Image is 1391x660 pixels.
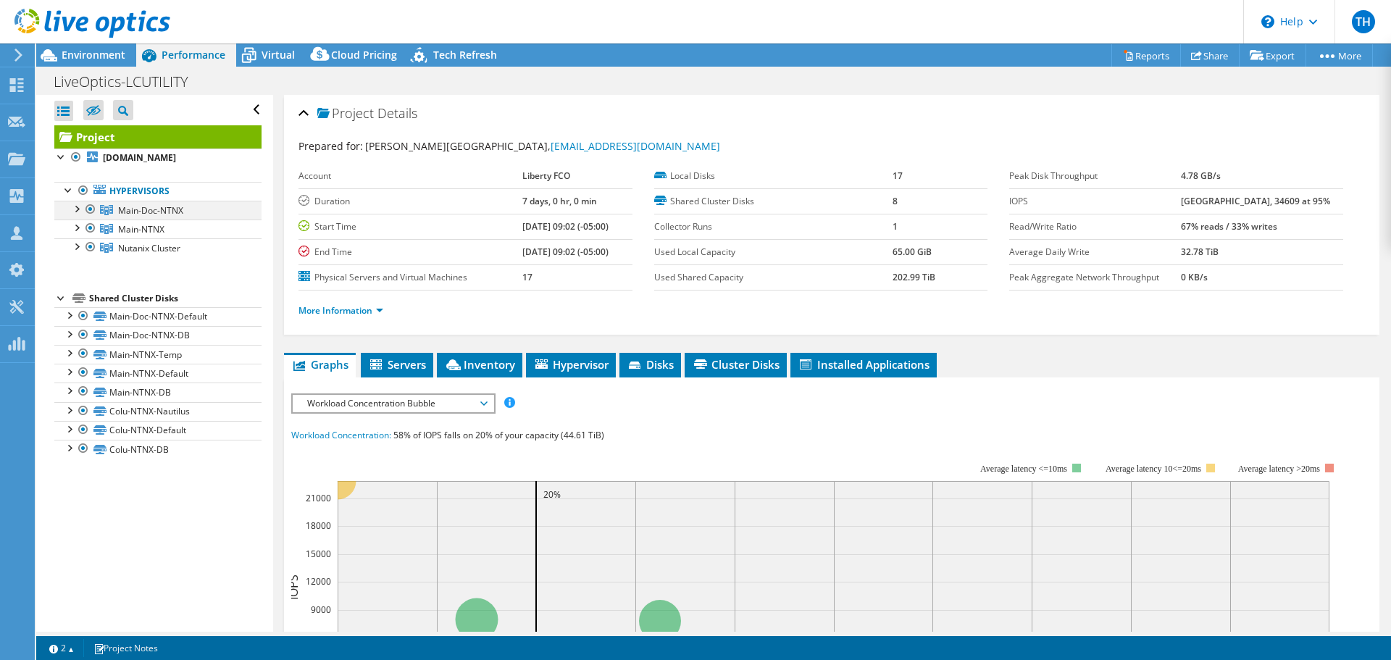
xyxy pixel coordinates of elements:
text: 6000 [311,631,331,643]
a: Colu-NTNX-Nautilus [54,402,262,421]
b: 202.99 TiB [893,271,935,283]
a: Colu-NTNX-Default [54,421,262,440]
b: Liberty FCO [522,170,570,182]
span: Workload Concentration: [291,429,391,441]
b: 0 KB/s [1181,271,1208,283]
text: Average latency >20ms [1238,464,1320,474]
span: Main-NTNX [118,223,164,235]
a: Main-Doc-NTNX-Default [54,307,262,326]
b: 17 [893,170,903,182]
a: 2 [39,639,84,657]
label: Collector Runs [654,220,893,234]
b: [DATE] 09:02 (-05:00) [522,220,609,233]
a: [EMAIL_ADDRESS][DOMAIN_NAME] [551,139,720,153]
label: IOPS [1009,194,1180,209]
span: Nutanix Cluster [118,242,180,254]
b: 17 [522,271,532,283]
b: 32.78 TiB [1181,246,1219,258]
label: End Time [298,245,522,259]
label: Duration [298,194,522,209]
text: 9000 [311,603,331,616]
label: Shared Cluster Disks [654,194,893,209]
a: Main-NTNX-Temp [54,345,262,364]
a: Main-NTNX [54,220,262,238]
label: Peak Disk Throughput [1009,169,1180,183]
span: Workload Concentration Bubble [300,395,486,412]
a: Share [1180,44,1240,67]
h1: LiveOptics-LCUTILITY [47,74,211,90]
span: Installed Applications [798,357,930,372]
text: 15000 [306,548,331,560]
div: Shared Cluster Disks [89,290,262,307]
span: Inventory [444,357,515,372]
b: 67% reads / 33% writes [1181,220,1277,233]
span: Environment [62,48,125,62]
b: 4.78 GB/s [1181,170,1221,182]
label: Physical Servers and Virtual Machines [298,270,522,285]
a: Main-NTNX-DB [54,383,262,401]
span: Cluster Disks [692,357,780,372]
a: Main-Doc-NTNX-DB [54,326,262,345]
label: Local Disks [654,169,893,183]
a: More [1306,44,1373,67]
text: IOPS [285,575,301,600]
a: Reports [1111,44,1181,67]
a: Project Notes [83,639,168,657]
span: TH [1352,10,1375,33]
span: Details [377,104,417,122]
a: Main-NTNX-Default [54,364,262,383]
b: 1 [893,220,898,233]
text: 18000 [306,519,331,532]
label: Average Daily Write [1009,245,1180,259]
a: Colu-NTNX-DB [54,440,262,459]
label: Read/Write Ratio [1009,220,1180,234]
label: Peak Aggregate Network Throughput [1009,270,1180,285]
b: [DATE] 09:02 (-05:00) [522,246,609,258]
b: 65.00 GiB [893,246,932,258]
b: [GEOGRAPHIC_DATA], 34609 at 95% [1181,195,1330,207]
b: 8 [893,195,898,207]
span: 58% of IOPS falls on 20% of your capacity (44.61 TiB) [393,429,604,441]
b: 7 days, 0 hr, 0 min [522,195,597,207]
b: [DOMAIN_NAME] [103,151,176,164]
tspan: Average latency 10<=20ms [1106,464,1201,474]
svg: \n [1261,15,1274,28]
text: 20% [543,488,561,501]
span: Project [317,106,374,121]
a: [DOMAIN_NAME] [54,149,262,167]
span: Servers [368,357,426,372]
a: Nutanix Cluster [54,238,262,257]
a: Hypervisors [54,182,262,201]
text: 21000 [306,492,331,504]
span: Hypervisor [533,357,609,372]
span: Main-Doc-NTNX [118,204,183,217]
tspan: Average latency <=10ms [980,464,1067,474]
a: Project [54,125,262,149]
label: Account [298,169,522,183]
span: Performance [162,48,225,62]
span: Cloud Pricing [331,48,397,62]
span: Disks [627,357,674,372]
a: Export [1239,44,1306,67]
span: Virtual [262,48,295,62]
span: Tech Refresh [433,48,497,62]
span: [PERSON_NAME][GEOGRAPHIC_DATA], [365,139,720,153]
label: Start Time [298,220,522,234]
label: Used Local Capacity [654,245,893,259]
text: 12000 [306,575,331,588]
label: Prepared for: [298,139,363,153]
label: Used Shared Capacity [654,270,893,285]
span: Graphs [291,357,348,372]
a: More Information [298,304,383,317]
a: Main-Doc-NTNX [54,201,262,220]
